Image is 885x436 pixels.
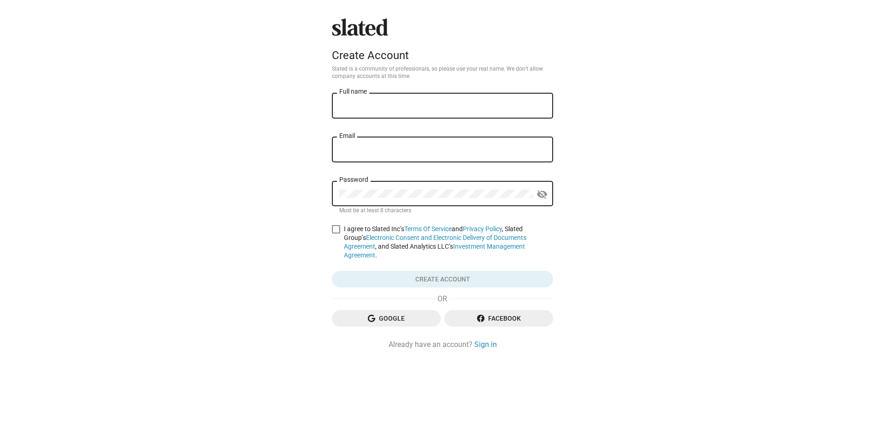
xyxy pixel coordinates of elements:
div: Create Account [332,49,553,62]
span: I agree to Slated Inc’s and , Slated Group’s , and Slated Analytics LLC’s . [344,225,553,260]
sl-branding: Create Account [332,18,553,66]
button: Google [332,310,441,327]
a: Sign in [474,340,497,349]
div: Already have an account? [332,340,553,349]
button: Facebook [444,310,553,327]
button: Show password [533,185,551,203]
span: Google [339,310,433,327]
a: Electronic Consent and Electronic Delivery of Documents Agreement [344,234,526,250]
a: Privacy Policy [463,225,502,233]
p: Slated is a community of professionals, so please use your real name. We don’t allow company acco... [332,66,553,80]
a: Terms Of Service [404,225,452,233]
span: Facebook [452,310,546,327]
mat-icon: visibility_off [537,187,548,202]
mat-hint: Must be at least 8 characters [339,207,411,215]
